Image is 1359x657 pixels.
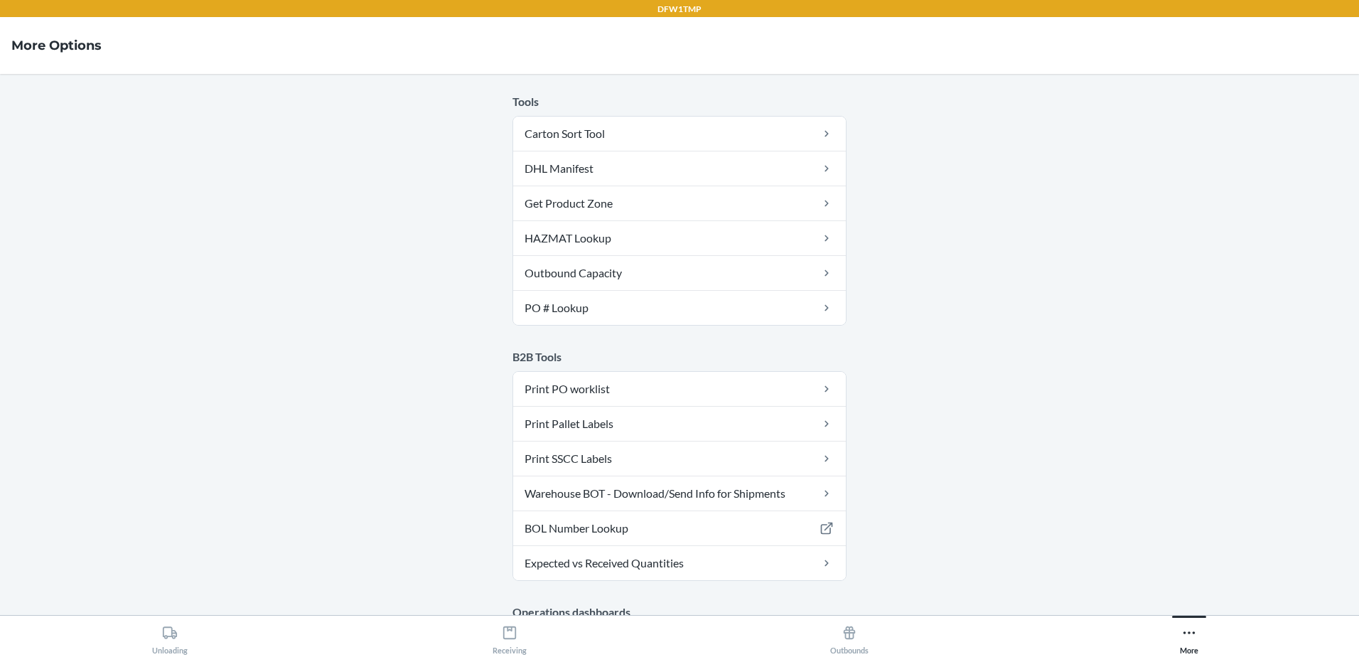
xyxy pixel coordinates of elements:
a: Print PO worklist [513,372,846,406]
div: More [1180,619,1198,655]
p: Tools [512,93,847,110]
a: Outbound Capacity [513,256,846,290]
a: DHL Manifest [513,151,846,186]
p: Operations dashboards [512,604,847,621]
div: Outbounds [830,619,869,655]
div: Receiving [493,619,527,655]
a: Carton Sort Tool [513,117,846,151]
button: More [1019,616,1359,655]
a: Print SSCC Labels [513,442,846,476]
p: DFW1TMP [657,3,702,16]
h4: More Options [11,36,102,55]
div: Unloading [152,619,188,655]
a: HAZMAT Lookup [513,221,846,255]
p: B2B Tools [512,348,847,365]
a: Print Pallet Labels [513,407,846,441]
button: Outbounds [679,616,1019,655]
a: Get Product Zone [513,186,846,220]
button: Receiving [340,616,679,655]
a: Warehouse BOT - Download/Send Info for Shipments [513,476,846,511]
a: PO # Lookup [513,291,846,325]
a: BOL Number Lookup [513,511,846,545]
a: Expected vs Received Quantities [513,546,846,580]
